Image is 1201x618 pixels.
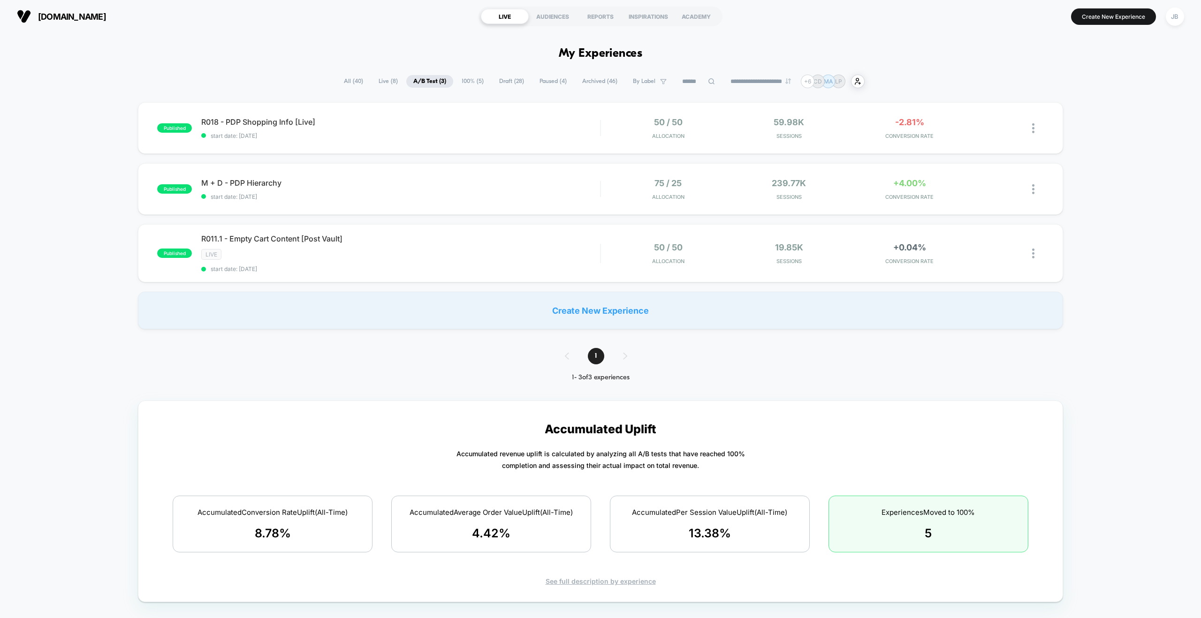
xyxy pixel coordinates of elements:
[851,258,967,264] span: CONVERSION RATE
[835,78,842,85] p: LP
[201,234,600,243] span: R011.1 - Empty Cart Content [Post Vault]
[555,374,646,382] div: 1 - 3 of 3 experiences
[925,526,932,540] span: 5
[559,47,643,60] h1: My Experiences
[851,133,967,139] span: CONVERSION RATE
[406,75,453,88] span: A/B Test ( 3 )
[633,78,655,85] span: By Label
[654,242,683,252] span: 50 / 50
[785,78,791,84] img: end
[1071,8,1156,25] button: Create New Experience
[624,9,672,24] div: INSPIRATIONS
[731,133,847,139] span: Sessions
[632,508,787,517] span: Accumulated Per Session Value Uplift (All-Time)
[775,242,803,252] span: 19.85k
[824,78,833,85] p: MA
[481,9,529,24] div: LIVE
[1163,7,1187,26] button: JB
[588,348,604,364] span: 1
[1032,249,1034,258] img: close
[1032,184,1034,194] img: close
[38,12,106,22] span: [DOMAIN_NAME]
[337,75,370,88] span: All ( 40 )
[456,448,745,471] p: Accumulated revenue uplift is calculated by analyzing all A/B tests that have reached 100% comple...
[689,526,731,540] span: 13.38 %
[201,193,600,200] span: start date: [DATE]
[652,133,684,139] span: Allocation
[577,9,624,24] div: REPORTS
[529,9,577,24] div: AUDIENCES
[774,117,804,127] span: 59.98k
[472,526,510,540] span: 4.42 %
[672,9,720,24] div: ACADEMY
[201,117,600,127] span: R018 - PDP Shopping Info [Live]
[731,194,847,200] span: Sessions
[893,242,926,252] span: +0.04%
[492,75,531,88] span: Draft ( 28 )
[155,577,1046,585] div: See full description by experience
[1032,123,1034,133] img: close
[654,117,683,127] span: 50 / 50
[372,75,405,88] span: Live ( 8 )
[1166,8,1184,26] div: JB
[198,508,348,517] span: Accumulated Conversion Rate Uplift (All-Time)
[731,258,847,264] span: Sessions
[882,508,975,517] span: Experiences Moved to 100%
[17,9,31,23] img: Visually logo
[813,78,822,85] p: CD
[652,258,684,264] span: Allocation
[157,249,192,258] span: published
[654,178,682,188] span: 75 / 25
[851,194,967,200] span: CONVERSION RATE
[545,422,656,436] p: Accumulated Uplift
[138,292,1063,329] div: Create New Experience
[255,526,291,540] span: 8.78 %
[201,132,600,139] span: start date: [DATE]
[157,184,192,194] span: published
[895,117,924,127] span: -2.81%
[201,249,221,260] span: LIVE
[801,75,814,88] div: + 6
[157,123,192,133] span: published
[455,75,491,88] span: 100% ( 5 )
[14,9,109,24] button: [DOMAIN_NAME]
[201,265,600,272] span: start date: [DATE]
[652,194,684,200] span: Allocation
[772,178,806,188] span: 239.77k
[893,178,926,188] span: +4.00%
[532,75,574,88] span: Paused ( 4 )
[201,178,600,188] span: M + D - PDP Hierarchy
[575,75,624,88] span: Archived ( 46 )
[410,508,573,517] span: Accumulated Average Order Value Uplift (All-Time)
